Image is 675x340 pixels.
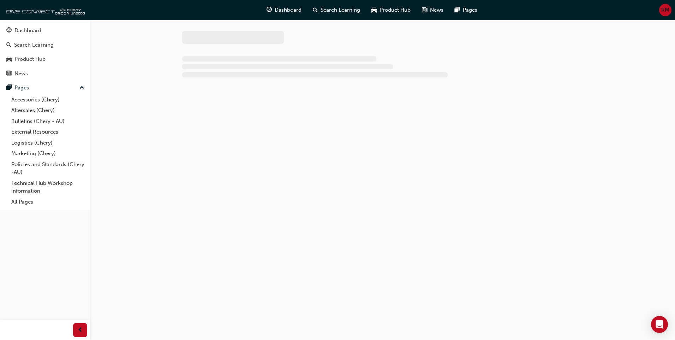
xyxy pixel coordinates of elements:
[6,42,11,48] span: search-icon
[8,159,87,178] a: Policies and Standards (Chery -AU)
[79,83,84,93] span: up-icon
[8,197,87,207] a: All Pages
[78,326,83,335] span: prev-icon
[14,41,54,49] div: Search Learning
[463,6,477,14] span: Pages
[14,70,28,78] div: News
[321,6,360,14] span: Search Learning
[8,105,87,116] a: Aftersales (Chery)
[422,6,427,14] span: news-icon
[6,56,12,63] span: car-icon
[371,6,377,14] span: car-icon
[6,28,12,34] span: guage-icon
[416,3,449,17] a: news-iconNews
[261,3,307,17] a: guage-iconDashboard
[3,81,87,94] button: Pages
[8,148,87,159] a: Marketing (Chery)
[659,4,671,16] button: RM
[14,84,29,92] div: Pages
[4,3,85,17] img: oneconnect
[380,6,411,14] span: Product Hub
[651,316,668,333] div: Open Intercom Messenger
[8,137,87,148] a: Logistics (Chery)
[449,3,483,17] a: pages-iconPages
[307,3,366,17] a: search-iconSearch Learning
[3,24,87,37] a: Dashboard
[455,6,460,14] span: pages-icon
[661,6,669,14] span: RM
[313,6,318,14] span: search-icon
[3,53,87,66] a: Product Hub
[6,71,12,77] span: news-icon
[366,3,416,17] a: car-iconProduct Hub
[8,94,87,105] a: Accessories (Chery)
[8,178,87,197] a: Technical Hub Workshop information
[6,85,12,91] span: pages-icon
[14,27,41,35] div: Dashboard
[275,6,301,14] span: Dashboard
[3,67,87,80] a: News
[430,6,443,14] span: News
[8,116,87,127] a: Bulletins (Chery - AU)
[14,55,46,63] div: Product Hub
[267,6,272,14] span: guage-icon
[3,23,87,81] button: DashboardSearch LearningProduct HubNews
[8,127,87,137] a: External Resources
[3,39,87,52] a: Search Learning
